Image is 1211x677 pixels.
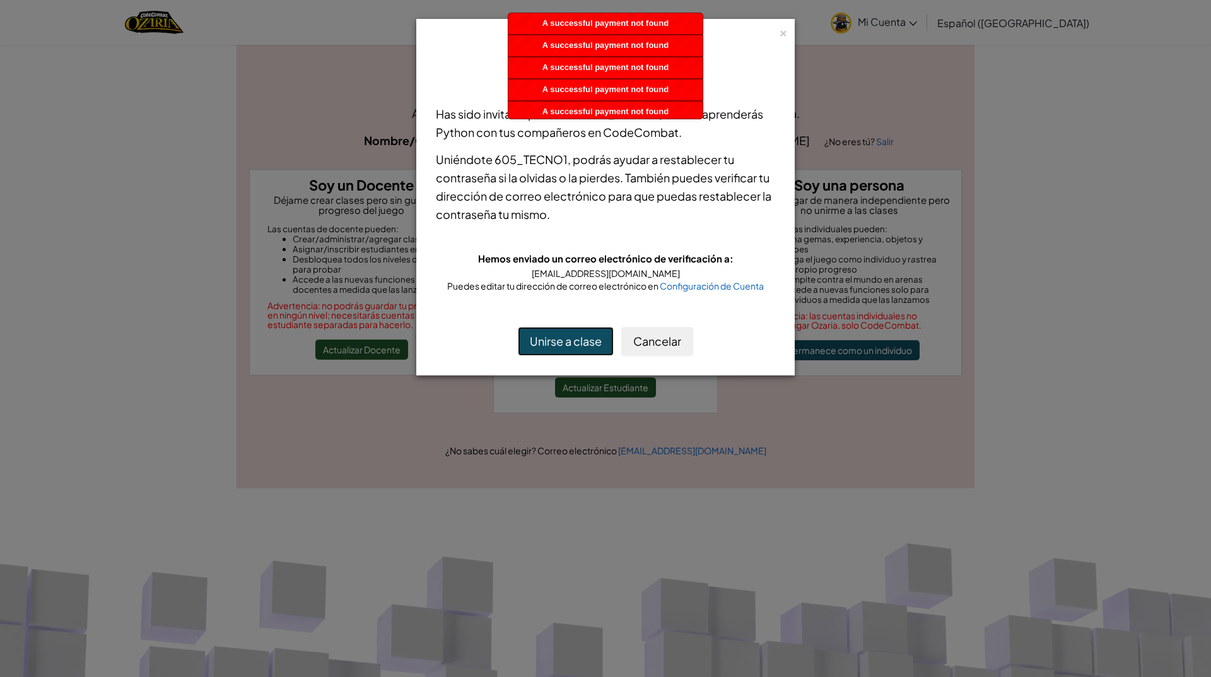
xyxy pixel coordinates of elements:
span: Puedes editar tu dirección de correo electrónico en [447,280,660,291]
span: A successful payment not found [542,18,669,28]
button: Cancelar [621,327,693,356]
span: A successful payment not found [542,85,669,94]
div: [EMAIL_ADDRESS][DOMAIN_NAME] [436,267,775,280]
span: 605_TECNO1 [494,152,568,167]
span: A successful payment not found [542,62,669,72]
span: con tus compañeros en CodeCombat. [474,125,682,139]
span: Hemos enviado un correo electrónico de verificación a: [478,252,734,264]
span: Python [436,125,474,139]
span: , [568,152,573,167]
button: Unirse a clase [518,327,614,356]
span: podrás ayudar a restablecer tu contraseña si la olvidas o la pierdes. También puedes verificar tu... [436,152,771,221]
span: A successful payment not found [542,107,669,116]
span: Uniéndote [436,152,494,167]
a: Configuración de Cuenta [660,280,764,291]
span: , donde aprenderás [659,107,763,121]
span: A successful payment not found [542,40,669,50]
span: Has sido invitado para unirte [436,107,586,121]
div: × [779,25,788,38]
